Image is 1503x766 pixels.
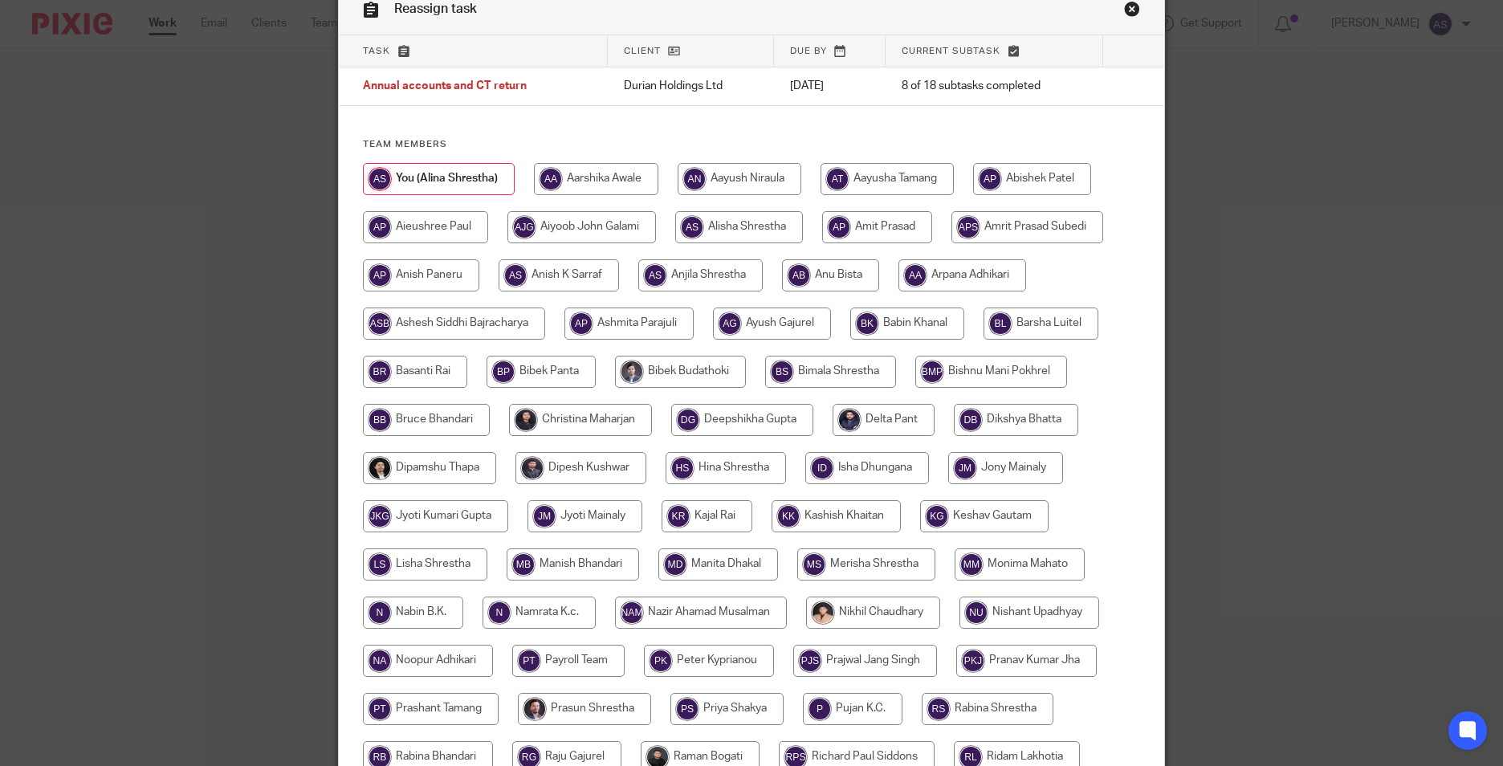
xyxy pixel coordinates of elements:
[886,67,1102,106] td: 8 of 18 subtasks completed
[790,78,870,94] p: [DATE]
[790,47,827,55] span: Due by
[902,47,1000,55] span: Current subtask
[363,47,390,55] span: Task
[363,138,1140,151] h4: Team members
[1124,1,1140,22] a: Close this dialog window
[624,47,661,55] span: Client
[363,81,527,92] span: Annual accounts and CT return
[394,2,477,15] span: Reassign task
[624,78,758,94] p: Durian Holdings Ltd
